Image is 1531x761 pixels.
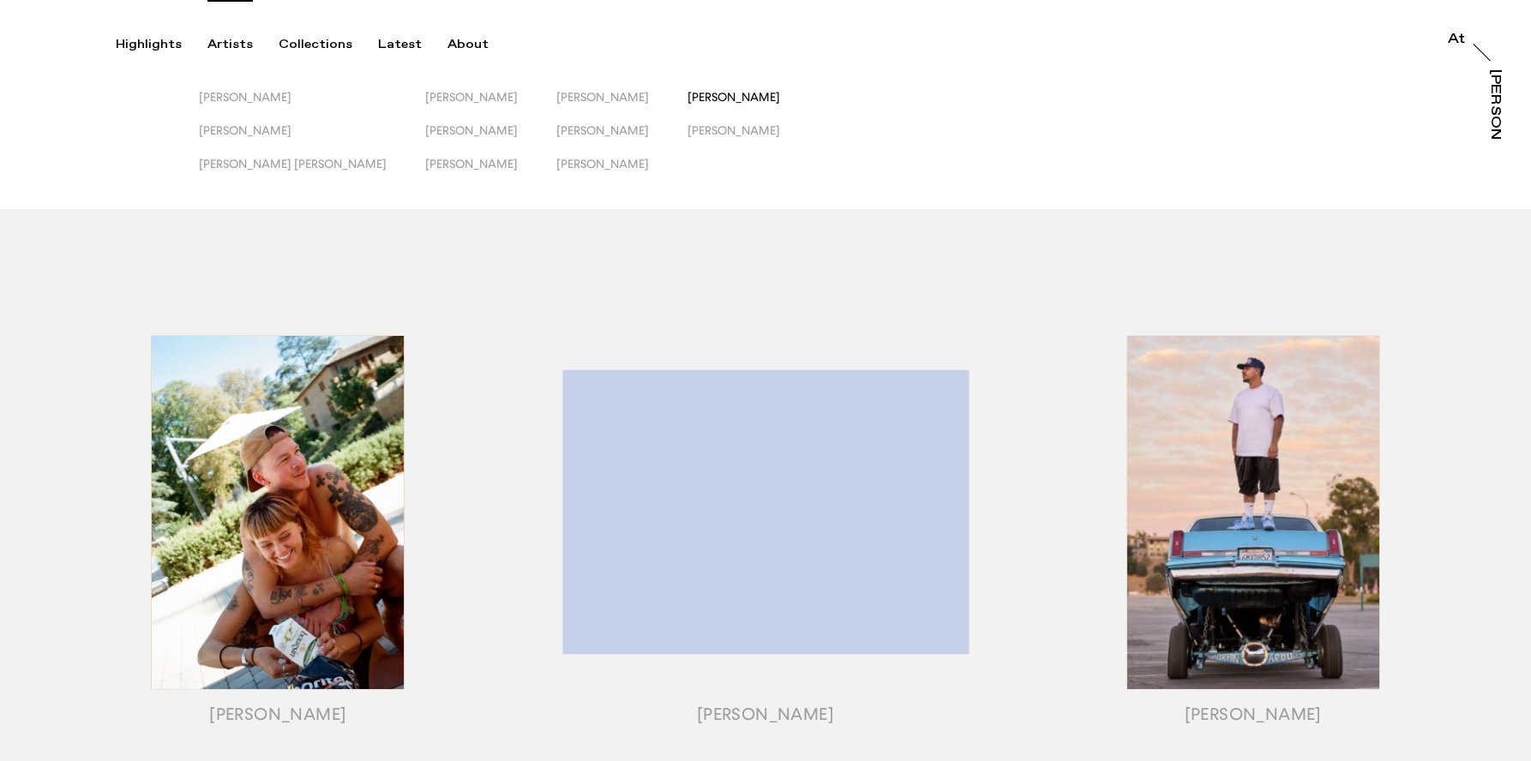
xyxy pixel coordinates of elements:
button: [PERSON_NAME] [556,123,687,157]
span: [PERSON_NAME] [199,123,291,137]
div: Latest [378,37,422,52]
span: [PERSON_NAME] [556,123,649,137]
button: [PERSON_NAME] [199,123,425,157]
button: Highlights [116,37,207,52]
span: [PERSON_NAME] [425,157,518,171]
span: [PERSON_NAME] [556,157,649,171]
div: About [447,37,489,52]
span: [PERSON_NAME] [425,90,518,104]
button: Artists [207,37,279,52]
button: [PERSON_NAME] [556,157,687,190]
span: [PERSON_NAME] [425,123,518,137]
button: [PERSON_NAME] [PERSON_NAME] [199,157,425,190]
a: At [1448,33,1465,50]
button: [PERSON_NAME] [556,90,687,123]
span: [PERSON_NAME] [PERSON_NAME] [199,157,387,171]
button: Collections [279,37,378,52]
button: About [447,37,514,52]
button: [PERSON_NAME] [687,123,819,157]
button: [PERSON_NAME] [425,123,556,157]
button: [PERSON_NAME] [199,90,425,123]
button: Latest [378,37,447,52]
button: [PERSON_NAME] [687,90,819,123]
div: [PERSON_NAME] [1488,69,1502,201]
div: Highlights [116,37,182,52]
span: [PERSON_NAME] [687,123,780,137]
button: [PERSON_NAME] [425,90,556,123]
span: [PERSON_NAME] [199,90,291,104]
a: [PERSON_NAME] [1485,69,1502,140]
span: [PERSON_NAME] [687,90,780,104]
button: [PERSON_NAME] [425,157,556,190]
span: [PERSON_NAME] [556,90,649,104]
div: Artists [207,37,253,52]
div: Collections [279,37,352,52]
